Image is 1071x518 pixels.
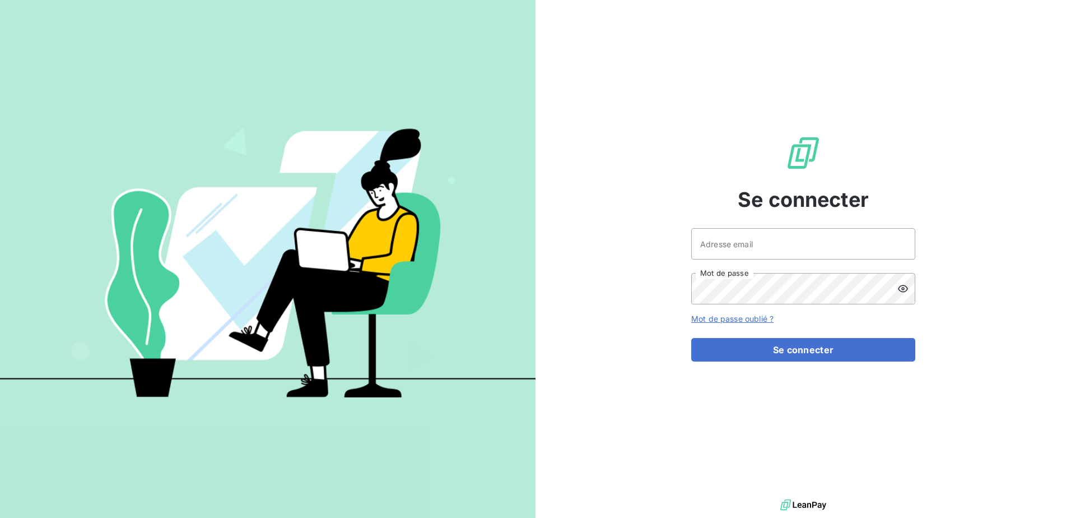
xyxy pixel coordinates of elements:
[780,497,826,514] img: logo
[691,338,915,362] button: Se connecter
[691,314,774,323] a: Mot de passe oublié ?
[691,228,915,260] input: placeholder
[785,135,821,171] img: Logo LeanPay
[738,184,869,215] span: Se connecter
